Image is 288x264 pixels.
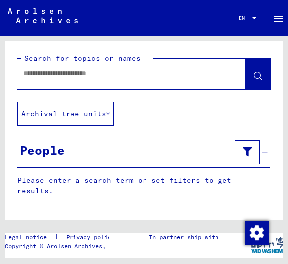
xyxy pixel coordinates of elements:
p: In partner ship with [149,233,218,242]
img: Arolsen_neg.svg [8,8,78,23]
button: Toggle sidenav [268,8,288,28]
div: | [5,233,127,242]
p: Please enter a search term or set filters to get results. [17,175,270,196]
button: Archival tree units [17,102,114,126]
a: Legal notice [5,233,55,242]
img: yv_logo.png [249,233,286,258]
span: EN [239,15,250,21]
a: Privacy policy [58,233,127,242]
img: Change consent [245,221,269,245]
div: Change consent [244,220,268,244]
p: Copyright © Arolsen Archives, 2021 [5,242,127,251]
mat-icon: Side nav toggle icon [272,13,284,25]
mat-label: Search for topics or names [24,54,141,63]
div: People [20,141,65,159]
